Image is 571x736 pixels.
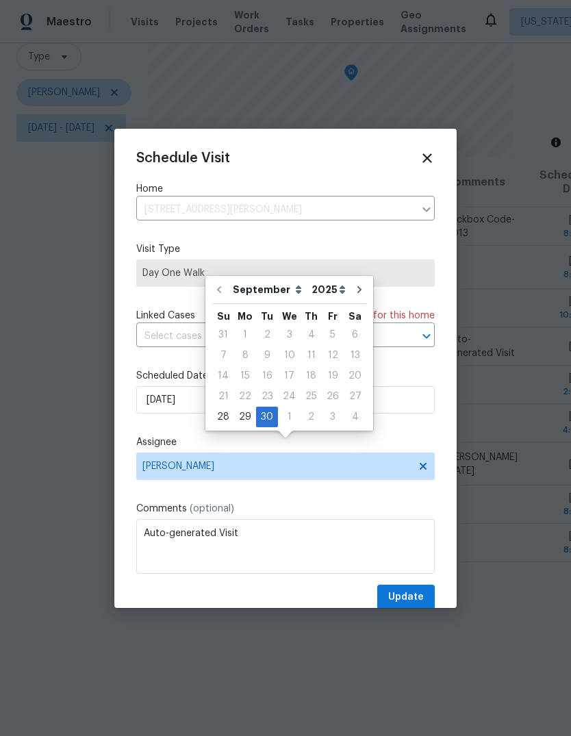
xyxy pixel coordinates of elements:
div: 15 [234,366,256,385]
div: Sat Sep 27 2025 [344,386,366,407]
div: 22 [234,387,256,406]
input: M/D/YYYY [136,386,435,414]
div: Fri Sep 05 2025 [322,325,344,345]
div: 11 [301,346,322,365]
div: 12 [322,346,344,365]
div: 1 [278,407,301,427]
div: 25 [301,387,322,406]
div: Sun Sep 21 2025 [212,386,234,407]
div: 5 [322,325,344,344]
div: Mon Sep 22 2025 [234,386,256,407]
div: 24 [278,387,301,406]
div: Fri Sep 19 2025 [322,366,344,386]
div: Fri Sep 12 2025 [322,345,344,366]
div: 2 [301,407,322,427]
div: Wed Sep 17 2025 [278,366,301,386]
abbr: Friday [328,312,338,321]
div: 4 [344,407,366,427]
div: 18 [301,366,322,385]
div: Tue Sep 02 2025 [256,325,278,345]
div: Sun Aug 31 2025 [212,325,234,345]
button: Open [417,327,436,346]
div: 19 [322,366,344,385]
div: 4 [301,325,322,344]
span: Close [420,151,435,166]
div: Fri Oct 03 2025 [322,407,344,427]
div: Thu Oct 02 2025 [301,407,322,427]
div: 14 [212,366,234,385]
div: Tue Sep 23 2025 [256,386,278,407]
div: 17 [278,366,301,385]
span: (optional) [190,504,234,513]
div: Thu Sep 04 2025 [301,325,322,345]
span: Update [388,589,424,606]
div: Sat Oct 04 2025 [344,407,366,427]
div: 2 [256,325,278,344]
abbr: Monday [238,312,253,321]
input: Select cases [136,326,396,347]
div: 1 [234,325,256,344]
div: Thu Sep 11 2025 [301,345,322,366]
div: Wed Sep 10 2025 [278,345,301,366]
span: Schedule Visit [136,151,230,165]
div: Sat Sep 13 2025 [344,345,366,366]
button: Go to previous month [209,276,229,303]
button: Go to next month [349,276,370,303]
span: Day One Walk [142,266,429,280]
div: Tue Sep 30 2025 [256,407,278,427]
div: Sun Sep 28 2025 [212,407,234,427]
button: Update [377,585,435,610]
div: Sat Sep 20 2025 [344,366,366,386]
div: Tue Sep 16 2025 [256,366,278,386]
div: Mon Sep 08 2025 [234,345,256,366]
div: 20 [344,366,366,385]
div: 13 [344,346,366,365]
div: 29 [234,407,256,427]
div: 21 [212,387,234,406]
abbr: Sunday [217,312,230,321]
textarea: Auto-generated Visit [136,519,435,574]
div: 10 [278,346,301,365]
abbr: Thursday [305,312,318,321]
div: 9 [256,346,278,365]
div: 23 [256,387,278,406]
div: Fri Sep 26 2025 [322,386,344,407]
div: 3 [278,325,301,344]
div: 30 [256,407,278,427]
label: Home [136,182,435,196]
div: Mon Sep 29 2025 [234,407,256,427]
div: 6 [344,325,366,344]
div: 16 [256,366,278,385]
div: Wed Sep 03 2025 [278,325,301,345]
label: Comments [136,502,435,516]
div: Wed Oct 01 2025 [278,407,301,427]
div: 26 [322,387,344,406]
label: Visit Type [136,242,435,256]
div: Tue Sep 09 2025 [256,345,278,366]
select: Month [229,279,308,300]
abbr: Tuesday [261,312,273,321]
div: Mon Sep 01 2025 [234,325,256,345]
div: Thu Sep 25 2025 [301,386,322,407]
select: Year [308,279,349,300]
div: 28 [212,407,234,427]
div: 3 [322,407,344,427]
input: Enter in an address [136,199,414,220]
div: Wed Sep 24 2025 [278,386,301,407]
div: 27 [344,387,366,406]
div: Sun Sep 14 2025 [212,366,234,386]
abbr: Saturday [348,312,361,321]
label: Assignee [136,435,435,449]
div: 31 [212,325,234,344]
span: [PERSON_NAME] [142,461,411,472]
div: Thu Sep 18 2025 [301,366,322,386]
abbr: Wednesday [282,312,297,321]
div: 7 [212,346,234,365]
div: Sat Sep 06 2025 [344,325,366,345]
label: Scheduled Date [136,369,435,383]
div: 8 [234,346,256,365]
div: Mon Sep 15 2025 [234,366,256,386]
div: Sun Sep 07 2025 [212,345,234,366]
span: Linked Cases [136,309,195,322]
